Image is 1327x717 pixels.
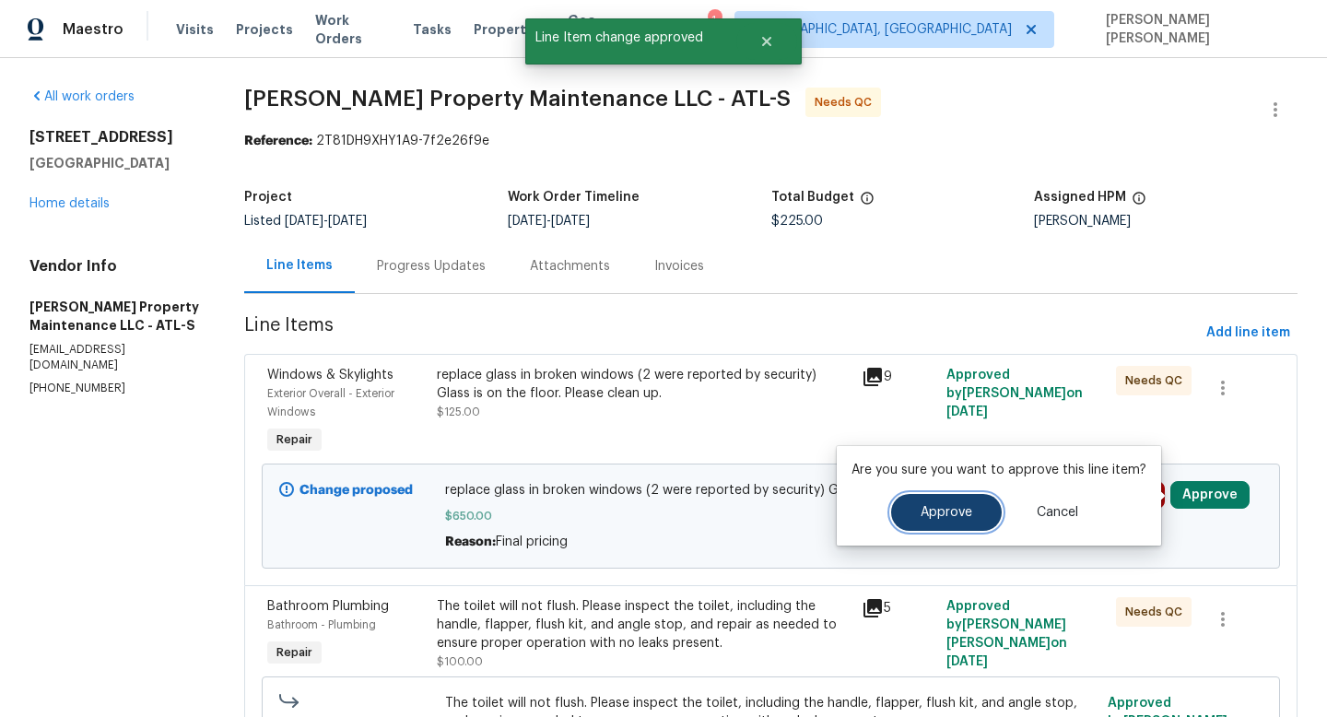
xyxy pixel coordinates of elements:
span: Needs QC [1125,371,1190,390]
span: [DATE] [328,215,367,228]
h5: [GEOGRAPHIC_DATA] [29,154,200,172]
span: Approve [921,506,972,520]
div: Line Items [266,256,333,275]
span: replace glass in broken windows (2 were reported by security) Glass is on the floor. Please clean... [445,481,1097,500]
div: The toilet will not flush. Please inspect the toilet, including the handle, flapper, flush kit, a... [437,597,850,652]
div: Progress Updates [377,257,486,276]
span: - [285,215,367,228]
span: Add line item [1206,322,1290,345]
span: [DATE] [946,406,988,418]
span: Visits [176,20,214,39]
button: Cancel [1007,494,1108,531]
button: Close [736,23,797,60]
span: Tasks [413,23,452,36]
span: [PERSON_NAME] [PERSON_NAME] [1098,11,1299,48]
span: Exterior Overall - Exterior Windows [267,388,394,417]
span: Line Item change approved [525,18,736,57]
span: Final pricing [496,535,568,548]
div: 9 [862,366,935,388]
a: Home details [29,197,110,210]
div: Attachments [530,257,610,276]
span: Needs QC [815,93,879,112]
button: Approve [891,494,1002,531]
div: 1 [708,11,721,29]
p: Are you sure you want to approve this line item? [851,461,1146,479]
span: [DATE] [285,215,323,228]
span: Approved by [PERSON_NAME] on [946,369,1083,418]
span: Work Orders [315,11,391,48]
span: The hpm assigned to this work order. [1132,191,1146,215]
span: Needs QC [1125,603,1190,621]
span: Repair [269,430,320,449]
h5: Work Order Timeline [508,191,640,204]
h5: Assigned HPM [1034,191,1126,204]
div: 2T81DH9XHY1A9-7f2e26f9e [244,132,1298,150]
span: Bathroom - Plumbing [267,619,376,630]
b: Change proposed [299,484,413,497]
span: [GEOGRAPHIC_DATA], [GEOGRAPHIC_DATA] [750,20,1012,39]
span: Maestro [63,20,123,39]
span: [DATE] [946,655,988,668]
span: Projects [236,20,293,39]
span: Bathroom Plumbing [267,600,389,613]
span: $650.00 [445,507,1097,525]
h5: Total Budget [771,191,854,204]
b: Reference: [244,135,312,147]
span: Cancel [1037,506,1078,520]
span: Geo Assignments [568,11,675,48]
span: Approved by [PERSON_NAME] [PERSON_NAME] on [946,600,1067,668]
span: Repair [269,643,320,662]
span: [PERSON_NAME] Property Maintenance LLC - ATL-S [244,88,791,110]
span: The total cost of line items that have been proposed by Opendoor. This sum includes line items th... [860,191,875,215]
div: 5 [862,597,935,619]
h4: Vendor Info [29,257,200,276]
div: [PERSON_NAME] [1034,215,1298,228]
span: Windows & Skylights [267,369,393,382]
button: Approve [1170,481,1250,509]
h5: [PERSON_NAME] Property Maintenance LLC - ATL-S [29,298,200,335]
span: - [508,215,590,228]
span: $125.00 [437,406,480,417]
span: [DATE] [551,215,590,228]
button: Add line item [1199,316,1298,350]
span: Listed [244,215,367,228]
span: Line Items [244,316,1199,350]
a: All work orders [29,90,135,103]
span: $225.00 [771,215,823,228]
div: replace glass in broken windows (2 were reported by security) Glass is on the floor. Please clean... [437,366,850,403]
span: Properties [474,20,546,39]
h2: [STREET_ADDRESS] [29,128,200,147]
span: [DATE] [508,215,546,228]
div: Invoices [654,257,704,276]
span: $100.00 [437,656,483,667]
h5: Project [244,191,292,204]
p: [PHONE_NUMBER] [29,381,200,396]
span: Reason: [445,535,496,548]
p: [EMAIL_ADDRESS][DOMAIN_NAME] [29,342,200,373]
